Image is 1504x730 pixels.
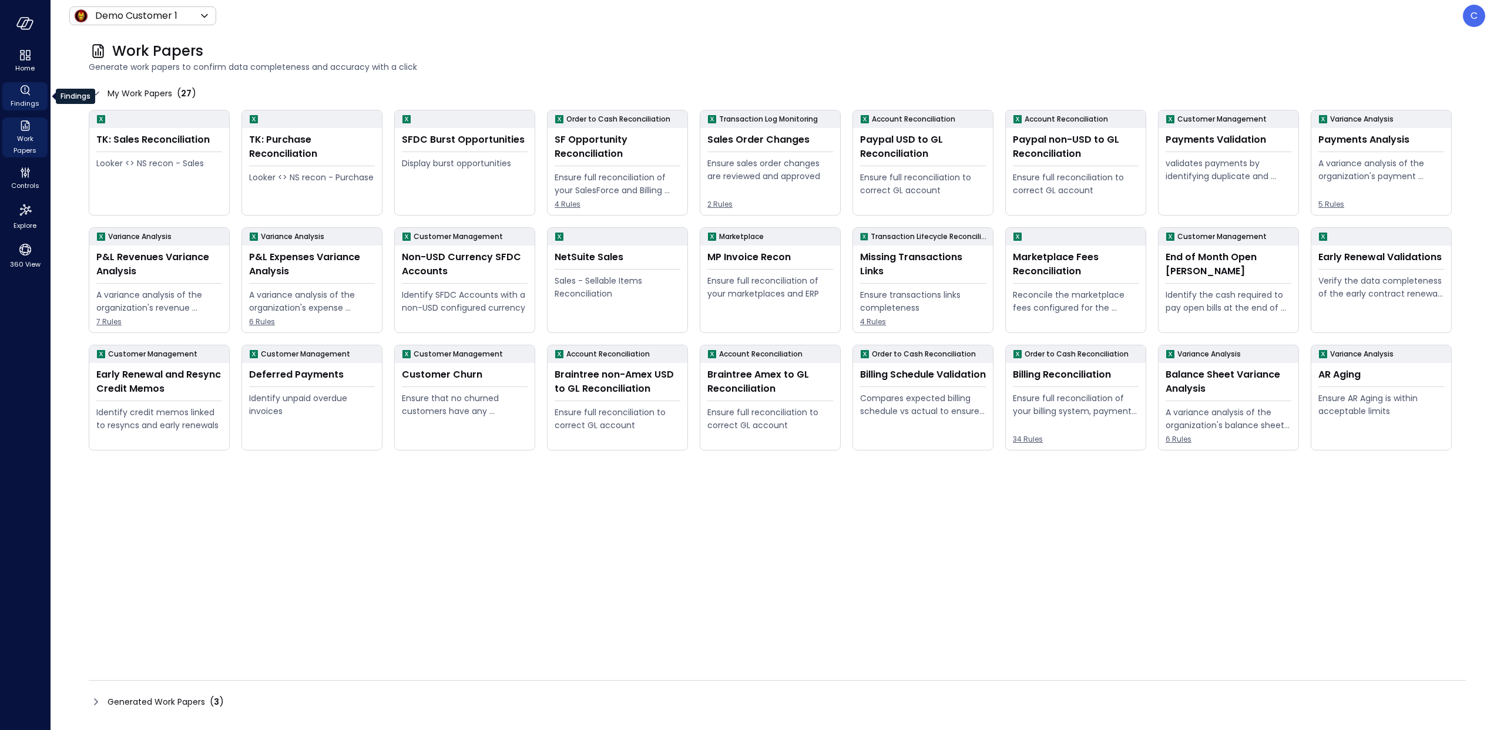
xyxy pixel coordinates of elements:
[261,348,350,360] p: Customer Management
[7,133,43,156] span: Work Papers
[1166,368,1291,396] div: Balance Sheet Variance Analysis
[1166,250,1291,278] div: End of Month Open [PERSON_NAME]
[1013,288,1139,314] div: Reconcile the marketplace fees configured for the Opportunity to the actual fees being paid
[1318,157,1444,183] div: A variance analysis of the organization's payment transactions
[555,250,680,264] div: NetSuite Sales
[2,117,48,157] div: Work Papers
[414,348,503,360] p: Customer Management
[1166,133,1291,147] div: Payments Validation
[402,157,528,170] div: Display burst opportunities
[402,250,528,278] div: Non-USD Currency SFDC Accounts
[1318,368,1444,382] div: AR Aging
[210,695,224,709] div: ( )
[1177,348,1241,360] p: Variance Analysis
[249,171,375,184] div: Looker <> NS recon - Purchase
[177,86,196,100] div: ( )
[871,231,988,243] p: Transaction Lifecycle Reconciliation
[555,368,680,396] div: Braintree non-Amex USD to GL Reconciliation
[95,9,177,23] p: Demo Customer 1
[860,316,986,328] span: 4 Rules
[15,62,35,74] span: Home
[1318,199,1444,210] span: 5 Rules
[707,199,833,210] span: 2 Rules
[719,348,803,360] p: Account Reconciliation
[1013,392,1139,418] div: Ensure full reconciliation of your billing system, payments gateway, and ERP
[249,368,375,382] div: Deferred Payments
[1166,157,1291,183] div: validates payments by identifying duplicate and erroneous entries.
[1471,9,1478,23] p: C
[872,113,955,125] p: Account Reconciliation
[555,199,680,210] span: 4 Rules
[108,87,172,100] span: My Work Papers
[108,695,205,708] span: Generated Work Papers
[1025,113,1108,125] p: Account Reconciliation
[96,157,222,170] div: Looker <> NS recon - Sales
[555,133,680,161] div: SF Opportunity Reconciliation
[11,97,39,109] span: Findings
[1177,113,1267,125] p: Customer Management
[707,406,833,432] div: Ensure full reconciliation to correct GL account
[96,406,222,432] div: Identify credit memos linked to resyncs and early renewals
[1463,5,1485,27] div: Chris Wallace
[1166,288,1291,314] div: Identify the cash required to pay open bills at the end of the month
[96,133,222,147] div: TK: Sales Reconciliation
[707,133,833,147] div: Sales Order Changes
[860,133,986,161] div: Paypal USD to GL Reconciliation
[108,348,197,360] p: Customer Management
[214,696,219,708] span: 3
[2,200,48,233] div: Explore
[707,274,833,300] div: Ensure full reconciliation of your marketplaces and ERP
[1330,113,1394,125] p: Variance Analysis
[96,368,222,396] div: Early Renewal and Resync Credit Memos
[2,47,48,75] div: Home
[566,348,650,360] p: Account Reconciliation
[719,113,818,125] p: Transaction Log Monitoring
[261,231,324,243] p: Variance Analysis
[1318,133,1444,147] div: Payments Analysis
[1013,368,1139,382] div: Billing Reconciliation
[1013,250,1139,278] div: Marketplace Fees Reconciliation
[707,368,833,396] div: Braintree Amex to GL Reconciliation
[414,231,503,243] p: Customer Management
[566,113,670,125] p: Order to Cash Reconciliation
[402,368,528,382] div: Customer Churn
[860,368,986,382] div: Billing Schedule Validation
[872,348,976,360] p: Order to Cash Reconciliation
[74,9,88,23] img: Icon
[860,171,986,197] div: Ensure full reconciliation to correct GL account
[2,164,48,193] div: Controls
[2,82,48,110] div: Findings
[56,89,95,104] div: Findings
[707,157,833,183] div: Ensure sales order changes are reviewed and approved
[249,392,375,418] div: Identify unpaid overdue invoices
[181,88,192,99] span: 27
[555,274,680,300] div: Sales - Sellable Items Reconciliation
[1318,392,1444,418] div: Ensure AR Aging is within acceptable limits
[1025,348,1129,360] p: Order to Cash Reconciliation
[402,288,528,314] div: Identify SFDC Accounts with a non-USD configured currency
[1013,133,1139,161] div: Paypal non-USD to GL Reconciliation
[10,258,41,270] span: 360 View
[96,250,222,278] div: P&L Revenues Variance Analysis
[249,316,375,328] span: 6 Rules
[1177,231,1267,243] p: Customer Management
[860,392,986,418] div: Compares expected billing schedule vs actual to ensure timely and compliant invoicing
[1166,406,1291,432] div: A variance analysis of the organization's balance sheet accounts
[555,171,680,197] div: Ensure full reconciliation of your SalesForce and Billing system
[89,60,1466,73] span: Generate work papers to confirm data completeness and accuracy with a click
[555,406,680,432] div: Ensure full reconciliation to correct GL account
[1318,250,1444,264] div: Early Renewal Validations
[1166,433,1291,445] span: 6 Rules
[860,288,986,314] div: Ensure transactions links completeness
[719,231,764,243] p: Marketplace
[402,133,528,147] div: SFDC Burst Opportunities
[11,180,39,191] span: Controls
[1013,433,1139,445] span: 34 Rules
[96,288,222,314] div: A variance analysis of the organization's revenue accounts
[1318,274,1444,300] div: Verify the data completeness of the early contract renewal process
[402,392,528,418] div: Ensure that no churned customers have any remaining open invoices
[2,240,48,271] div: 360 View
[96,316,222,328] span: 7 Rules
[249,133,375,161] div: TK: Purchase Reconciliation
[860,250,986,278] div: Missing Transactions Links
